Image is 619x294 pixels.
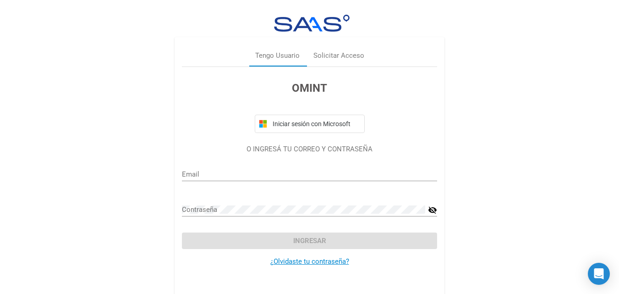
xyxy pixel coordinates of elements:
[182,80,437,96] h3: OMINT
[588,263,610,285] div: Open Intercom Messenger
[271,120,361,128] span: Iniciar sesión con Microsoft
[313,50,364,61] div: Solicitar Acceso
[255,50,300,61] div: Tengo Usuario
[182,233,437,249] button: Ingresar
[270,257,349,266] a: ¿Olvidaste tu contraseña?
[255,115,365,133] button: Iniciar sesión con Microsoft
[428,205,437,216] mat-icon: visibility_off
[293,237,326,245] span: Ingresar
[182,144,437,155] p: O INGRESÁ TU CORREO Y CONTRASEÑA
